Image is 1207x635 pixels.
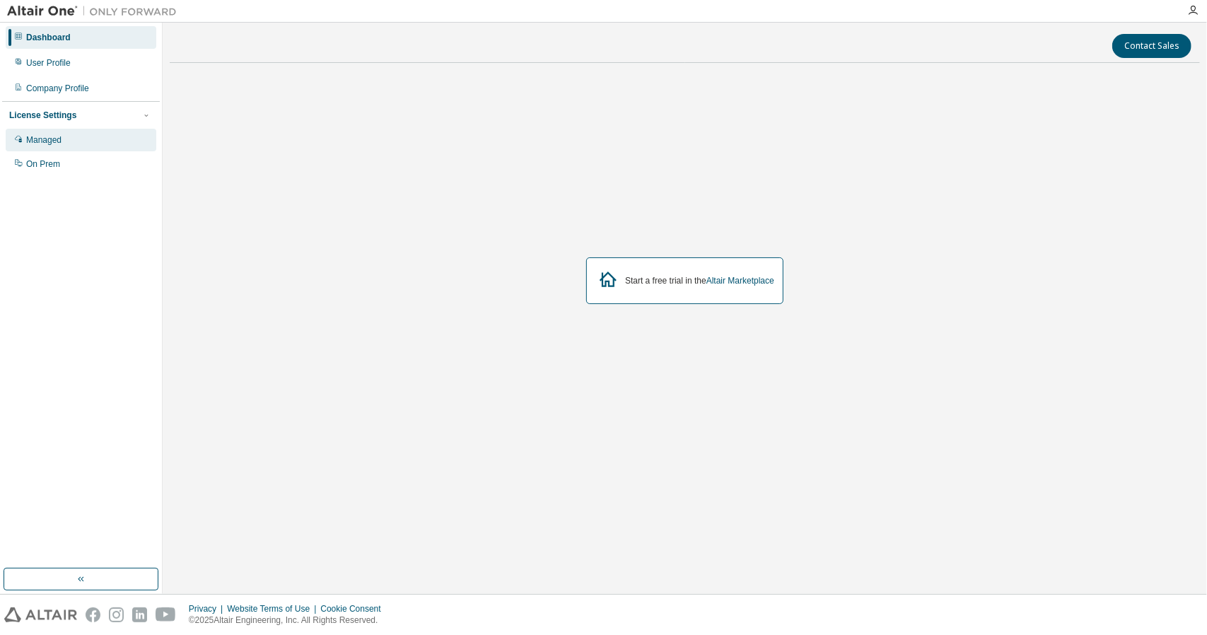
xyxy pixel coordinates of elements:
img: youtube.svg [156,607,176,622]
a: Altair Marketplace [706,276,774,286]
img: facebook.svg [86,607,100,622]
img: instagram.svg [109,607,124,622]
p: © 2025 Altair Engineering, Inc. All Rights Reserved. [189,614,390,627]
div: Privacy [189,603,227,614]
div: Website Terms of Use [227,603,320,614]
img: linkedin.svg [132,607,147,622]
img: Altair One [7,4,184,18]
button: Contact Sales [1112,34,1191,58]
img: altair_logo.svg [4,607,77,622]
div: Managed [26,134,62,146]
div: Cookie Consent [320,603,389,614]
div: User Profile [26,57,71,69]
div: Company Profile [26,83,89,94]
div: License Settings [9,110,76,121]
div: On Prem [26,158,60,170]
div: Start a free trial in the [625,275,774,286]
div: Dashboard [26,32,71,43]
